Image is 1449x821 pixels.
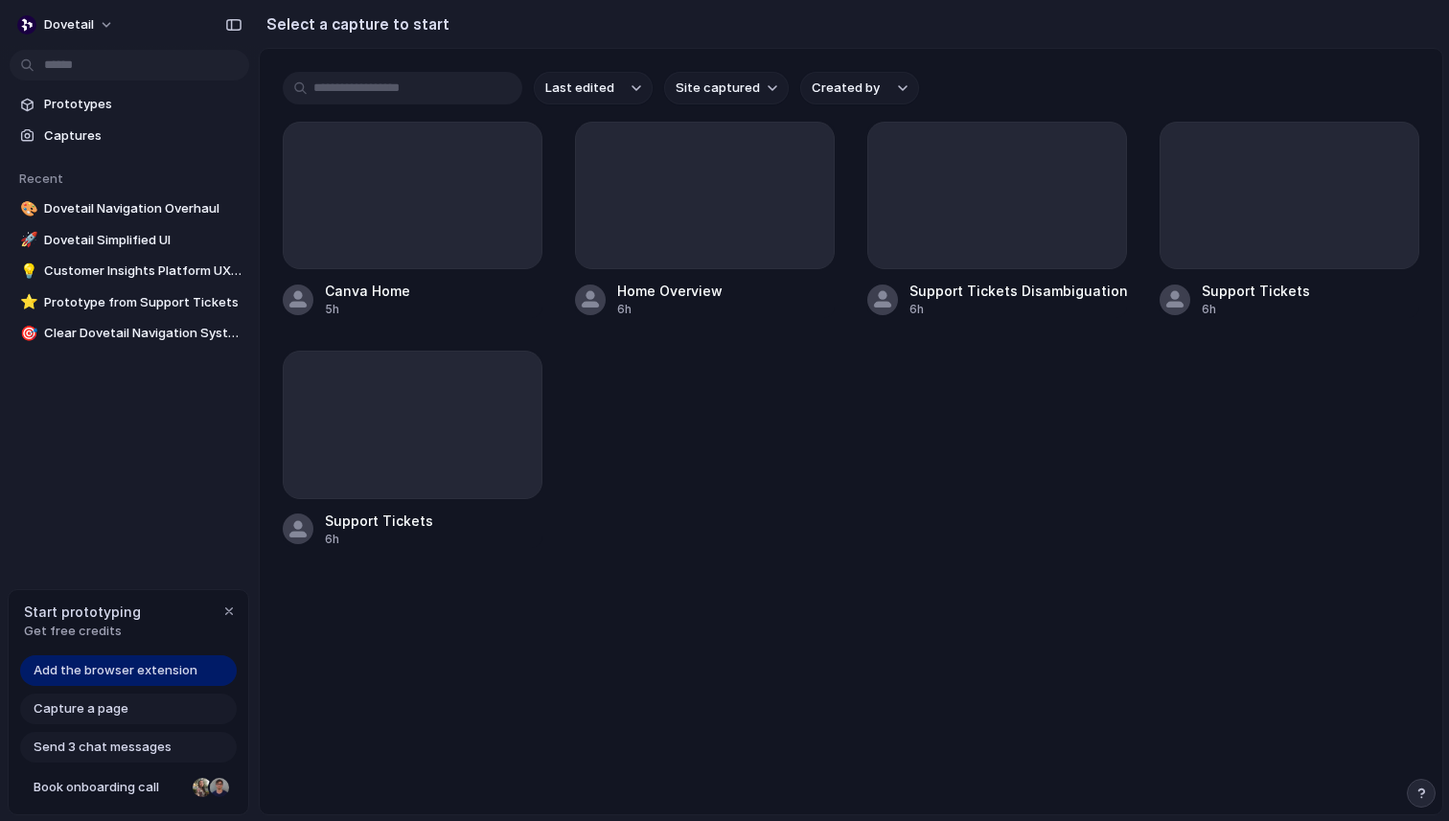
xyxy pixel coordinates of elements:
[17,262,36,281] button: 💡
[909,281,1127,301] div: Support Tickets Disambiguation
[10,319,249,348] a: 🎯Clear Dovetail Navigation System
[17,199,36,218] button: 🎨
[191,776,214,799] div: Nicole Kubica
[44,324,241,343] span: Clear Dovetail Navigation System
[20,291,34,313] div: ⭐
[325,511,433,531] div: Support Tickets
[24,622,141,641] span: Get free credits
[545,79,614,98] span: Last edited
[20,772,237,803] a: Book onboarding call
[10,257,249,285] a: 💡Customer Insights Platform UX Enhancements
[259,12,449,35] h2: Select a capture to start
[44,262,241,281] span: Customer Insights Platform UX Enhancements
[1202,281,1310,301] div: Support Tickets
[24,602,141,622] span: Start prototyping
[800,72,919,104] button: Created by
[617,301,723,318] div: 6h
[10,194,249,223] a: 🎨Dovetail Navigation Overhaul
[10,10,124,40] button: dovetail
[534,72,653,104] button: Last edited
[44,293,241,312] span: Prototype from Support Tickets
[17,293,36,312] button: ⭐
[325,301,410,318] div: 5h
[617,281,723,301] div: Home Overview
[34,738,172,757] span: Send 3 chat messages
[44,199,241,218] span: Dovetail Navigation Overhaul
[812,79,880,98] span: Created by
[17,231,36,250] button: 🚀
[34,778,185,797] span: Book onboarding call
[17,324,36,343] button: 🎯
[909,301,1127,318] div: 6h
[325,281,410,301] div: Canva Home
[44,95,241,114] span: Prototypes
[1202,301,1310,318] div: 6h
[34,699,128,718] span: Capture a page
[20,229,34,251] div: 🚀
[10,288,249,317] a: ⭐Prototype from Support Tickets
[20,655,237,686] a: Add the browser extension
[676,79,760,98] span: Site captured
[44,126,241,146] span: Captures
[44,231,241,250] span: Dovetail Simplified UI
[34,661,197,680] span: Add the browser extension
[20,323,34,345] div: 🎯
[10,122,249,150] a: Captures
[20,198,34,220] div: 🎨
[325,531,433,548] div: 6h
[20,261,34,283] div: 💡
[10,90,249,119] a: Prototypes
[10,226,249,255] a: 🚀Dovetail Simplified UI
[664,72,789,104] button: Site captured
[44,15,94,34] span: dovetail
[19,171,63,186] span: Recent
[208,776,231,799] div: Christian Iacullo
